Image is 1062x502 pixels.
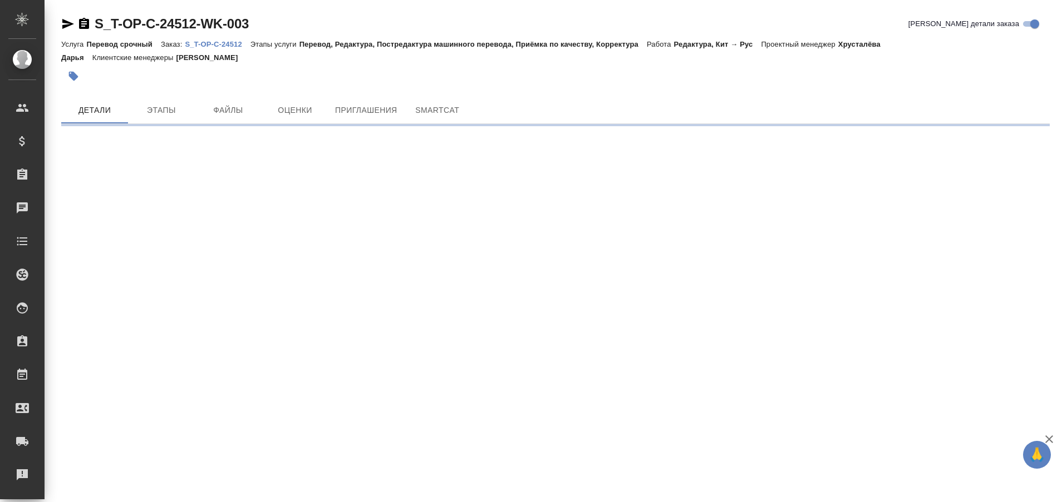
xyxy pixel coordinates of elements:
[185,39,250,48] a: S_T-OP-C-24512
[95,16,249,31] a: S_T-OP-C-24512-WK-003
[335,103,397,117] span: Приглашения
[299,40,647,48] p: Перевод, Редактура, Постредактура машинного перевода, Приёмка по качеству, Корректура
[185,40,250,48] p: S_T-OP-C-24512
[61,17,75,31] button: Скопировать ссылку для ЯМессенджера
[61,64,86,88] button: Добавить тэг
[86,40,161,48] p: Перевод срочный
[250,40,299,48] p: Этапы услуги
[61,40,86,48] p: Услуга
[1023,441,1051,469] button: 🙏
[1027,443,1046,466] span: 🙏
[135,103,188,117] span: Этапы
[61,40,881,62] p: Хрусталёва Дарья
[201,103,255,117] span: Файлы
[77,17,91,31] button: Скопировать ссылку
[161,40,185,48] p: Заказ:
[761,40,838,48] p: Проектный менеджер
[411,103,464,117] span: SmartCat
[674,40,761,48] p: Редактура, Кит → Рус
[176,53,246,62] p: [PERSON_NAME]
[68,103,121,117] span: Детали
[908,18,1019,29] span: [PERSON_NAME] детали заказа
[92,53,176,62] p: Клиентские менеджеры
[647,40,674,48] p: Работа
[268,103,322,117] span: Оценки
